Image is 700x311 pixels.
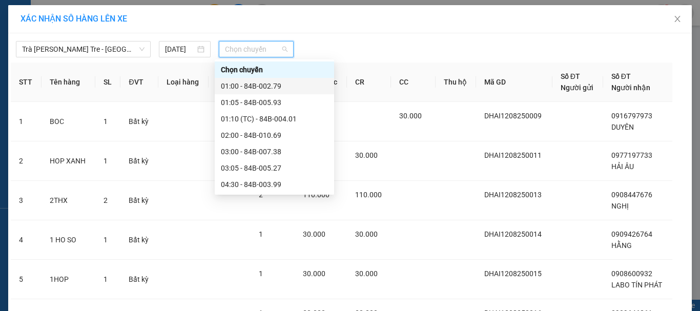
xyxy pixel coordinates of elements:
[11,220,42,260] td: 4
[303,269,325,278] span: 30.000
[673,15,682,23] span: close
[11,181,42,220] td: 3
[484,230,542,238] span: DHAI1208250014
[11,141,42,181] td: 2
[42,220,95,260] td: 1 HO SO
[611,241,632,250] span: HẰNG
[42,181,95,220] td: 2THX
[215,61,334,78] div: Chọn chuyến
[209,63,251,102] th: Ghi chú
[611,123,634,131] span: DUYÊN
[561,72,580,80] span: Số ĐT
[347,63,392,102] th: CR
[611,72,631,80] span: Số ĐT
[484,191,542,199] span: DHAI1208250013
[165,44,195,55] input: 13/08/2025
[221,97,328,108] div: 01:05 - 84B-005.93
[484,151,542,159] span: DHAI1208250011
[355,269,378,278] span: 30.000
[11,102,42,141] td: 1
[221,64,328,75] div: Chọn chuyến
[11,63,42,102] th: STT
[561,84,593,92] span: Người gửi
[611,162,634,171] span: HẢI ÂU
[391,63,436,102] th: CC
[484,269,542,278] span: DHAI1208250015
[42,141,95,181] td: HOP XANH
[42,102,95,141] td: BOC
[104,157,108,165] span: 1
[259,230,263,238] span: 1
[611,230,652,238] span: 0909426764
[225,42,288,57] span: Chọn chuyến
[221,146,328,157] div: 03:00 - 84B-007.38
[355,151,378,159] span: 30.000
[355,230,378,238] span: 30.000
[120,102,158,141] td: Bất kỳ
[259,269,263,278] span: 1
[120,260,158,299] td: Bất kỳ
[104,117,108,126] span: 1
[221,162,328,174] div: 03:05 - 84B-005.27
[221,179,328,190] div: 04:30 - 84B-003.99
[611,269,652,278] span: 0908600932
[42,63,95,102] th: Tên hàng
[303,191,330,199] span: 110.000
[611,202,629,210] span: NGHỊ
[104,236,108,244] span: 1
[11,260,42,299] td: 5
[611,112,652,120] span: 0916797973
[20,14,127,24] span: XÁC NHẬN SỐ HÀNG LÊN XE
[611,281,662,289] span: LABO TÍN PHÁT
[120,63,158,102] th: ĐVT
[22,42,145,57] span: Trà Vinh - Bến Tre - Sài Gòn
[158,63,209,102] th: Loại hàng
[663,5,692,34] button: Close
[259,191,263,199] span: 2
[611,191,652,199] span: 0908447676
[120,220,158,260] td: Bất kỳ
[611,151,652,159] span: 0977197733
[120,181,158,220] td: Bất kỳ
[399,112,422,120] span: 30.000
[221,80,328,92] div: 01:00 - 84B-002.79
[104,275,108,283] span: 1
[355,191,382,199] span: 110.000
[104,196,108,204] span: 2
[476,63,552,102] th: Mã GD
[611,84,650,92] span: Người nhận
[95,63,120,102] th: SL
[221,113,328,125] div: 01:10 (TC) - 84B-004.01
[42,260,95,299] td: 1HOP
[436,63,476,102] th: Thu hộ
[120,141,158,181] td: Bất kỳ
[303,230,325,238] span: 30.000
[221,130,328,141] div: 02:00 - 84B-010.69
[484,112,542,120] span: DHAI1208250009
